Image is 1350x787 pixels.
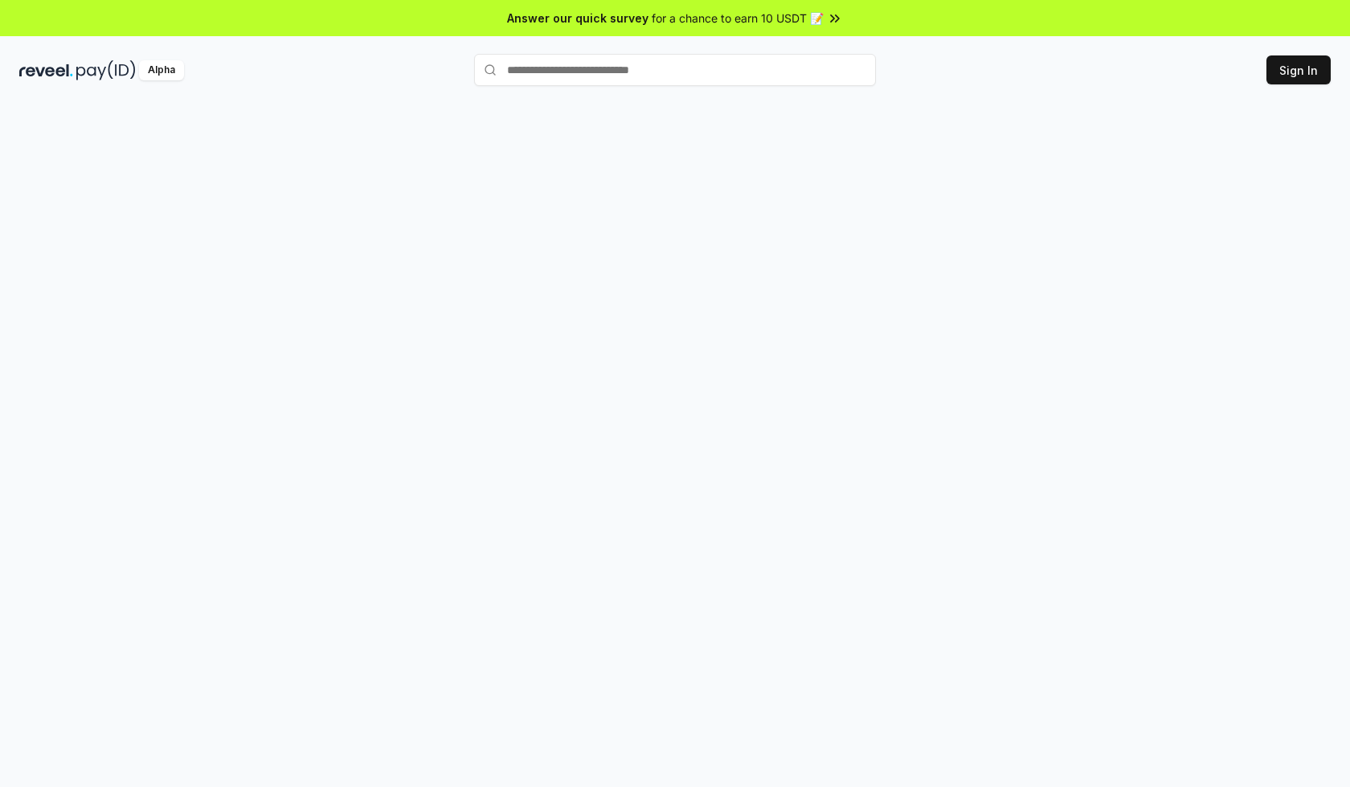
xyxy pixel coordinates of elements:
[19,60,73,80] img: reveel_dark
[652,10,824,27] span: for a chance to earn 10 USDT 📝
[139,60,184,80] div: Alpha
[507,10,648,27] span: Answer our quick survey
[76,60,136,80] img: pay_id
[1266,55,1331,84] button: Sign In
